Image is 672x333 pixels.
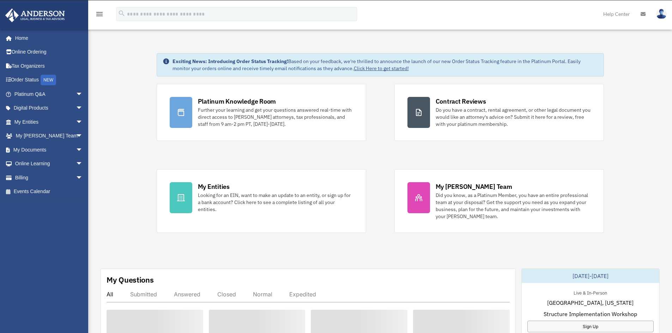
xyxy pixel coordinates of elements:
[107,275,154,285] div: My Questions
[5,73,93,87] a: Order StatusNEW
[3,8,67,22] img: Anderson Advisors Platinum Portal
[5,171,93,185] a: Billingarrow_drop_down
[76,115,90,129] span: arrow_drop_down
[436,192,591,220] div: Did you know, as a Platinum Member, you have an entire professional team at your disposal? Get th...
[95,12,104,18] a: menu
[157,169,366,233] a: My Entities Looking for an EIN, want to make an update to an entity, or sign up for a bank accoun...
[394,169,604,233] a: My [PERSON_NAME] Team Did you know, as a Platinum Member, you have an entire professional team at...
[568,289,613,296] div: Live & In-Person
[157,84,366,141] a: Platinum Knowledge Room Further your learning and get your questions answered real-time with dire...
[436,97,486,106] div: Contract Reviews
[522,269,659,283] div: [DATE]-[DATE]
[198,106,353,128] div: Further your learning and get your questions answered real-time with direct access to [PERSON_NAM...
[5,143,93,157] a: My Documentsarrow_drop_down
[5,185,93,199] a: Events Calendar
[198,192,353,213] div: Looking for an EIN, want to make an update to an entity, or sign up for a bank account? Click her...
[172,58,598,72] div: Based on your feedback, we're thrilled to announce the launch of our new Order Status Tracking fe...
[76,171,90,185] span: arrow_drop_down
[76,129,90,143] span: arrow_drop_down
[41,75,56,85] div: NEW
[5,115,93,129] a: My Entitiesarrow_drop_down
[289,291,316,298] div: Expedited
[76,157,90,171] span: arrow_drop_down
[547,298,634,307] span: [GEOGRAPHIC_DATA], [US_STATE]
[527,321,654,332] a: Sign Up
[76,101,90,116] span: arrow_drop_down
[5,101,93,115] a: Digital Productsarrow_drop_down
[118,10,126,17] i: search
[5,31,90,45] a: Home
[253,291,272,298] div: Normal
[5,87,93,101] a: Platinum Q&Aarrow_drop_down
[107,291,113,298] div: All
[436,106,591,128] div: Do you have a contract, rental agreement, or other legal document you would like an attorney's ad...
[5,45,93,59] a: Online Ordering
[656,9,667,19] img: User Pic
[544,310,637,318] span: Structure Implementation Workshop
[5,59,93,73] a: Tax Organizers
[130,291,157,298] div: Submitted
[5,157,93,171] a: Online Learningarrow_drop_down
[174,291,200,298] div: Answered
[95,10,104,18] i: menu
[172,58,288,64] strong: Exciting News: Introducing Order Status Tracking!
[217,291,236,298] div: Closed
[394,84,604,141] a: Contract Reviews Do you have a contract, rental agreement, or other legal document you would like...
[354,65,409,72] a: Click Here to get started!
[76,87,90,101] span: arrow_drop_down
[198,182,230,191] div: My Entities
[198,97,276,106] div: Platinum Knowledge Room
[436,182,512,191] div: My [PERSON_NAME] Team
[5,129,93,143] a: My [PERSON_NAME] Teamarrow_drop_down
[76,143,90,157] span: arrow_drop_down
